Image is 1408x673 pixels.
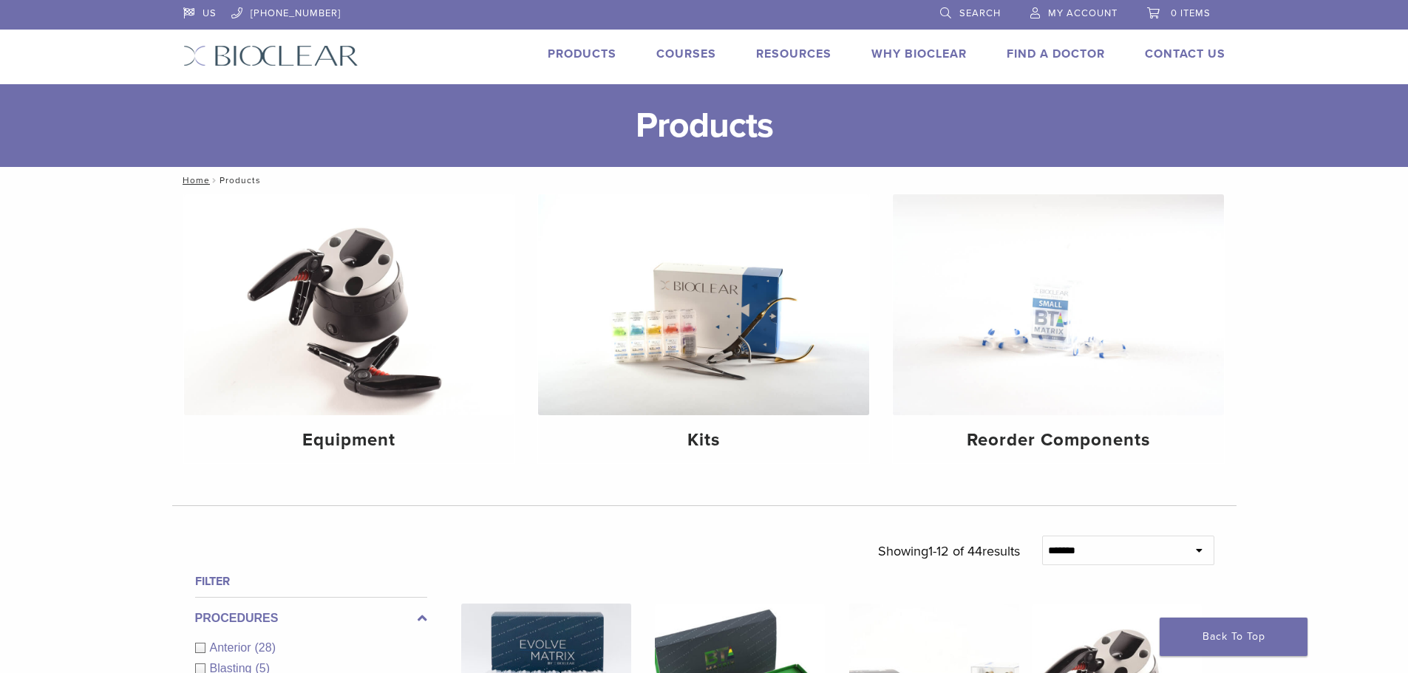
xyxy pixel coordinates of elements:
[195,609,427,627] label: Procedures
[1160,618,1307,656] a: Back To Top
[1171,7,1211,19] span: 0 items
[538,194,869,415] img: Kits
[656,47,716,61] a: Courses
[550,427,857,454] h4: Kits
[878,536,1020,567] p: Showing results
[195,573,427,590] h4: Filter
[538,194,869,463] a: Kits
[210,641,255,654] span: Anterior
[184,194,515,415] img: Equipment
[905,427,1212,454] h4: Reorder Components
[548,47,616,61] a: Products
[928,543,982,559] span: 1-12 of 44
[255,641,276,654] span: (28)
[172,167,1237,194] nav: Products
[1048,7,1118,19] span: My Account
[210,177,220,184] span: /
[893,194,1224,415] img: Reorder Components
[183,45,358,66] img: Bioclear
[196,427,503,454] h4: Equipment
[1007,47,1105,61] a: Find A Doctor
[184,194,515,463] a: Equipment
[959,7,1001,19] span: Search
[178,175,210,185] a: Home
[756,47,831,61] a: Resources
[1145,47,1225,61] a: Contact Us
[871,47,967,61] a: Why Bioclear
[893,194,1224,463] a: Reorder Components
